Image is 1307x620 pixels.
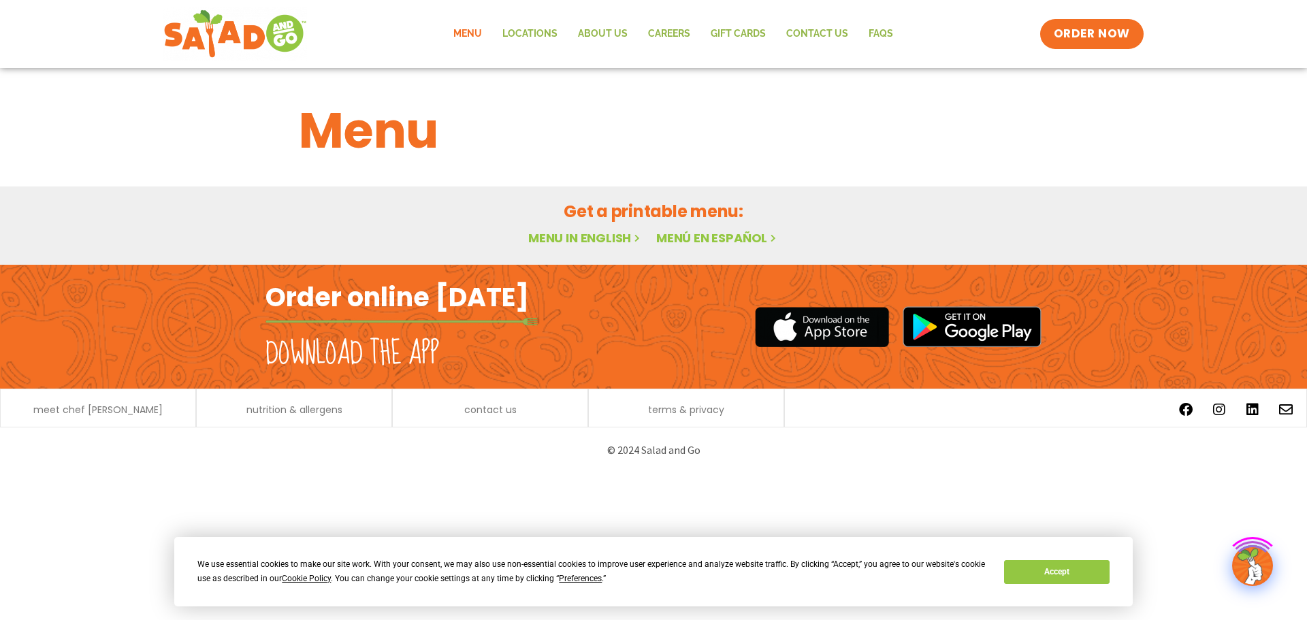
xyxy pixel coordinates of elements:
button: Accept [1004,560,1109,584]
img: appstore [755,305,889,349]
a: Menú en español [656,229,779,246]
a: meet chef [PERSON_NAME] [33,405,163,414]
a: contact us [464,405,517,414]
span: Cookie Policy [282,574,331,583]
h1: Menu [299,94,1008,167]
a: GIFT CARDS [700,18,776,50]
a: Menu in English [528,229,643,246]
div: Cookie Consent Prompt [174,537,1133,606]
span: Preferences [559,574,602,583]
img: fork [265,318,538,325]
img: google_play [903,306,1042,347]
a: Contact Us [776,18,858,50]
a: Menu [443,18,492,50]
p: © 2024 Salad and Go [272,441,1035,459]
h2: Get a printable menu: [299,199,1008,223]
a: terms & privacy [648,405,724,414]
a: Locations [492,18,568,50]
img: new-SAG-logo-768×292 [163,7,307,61]
span: ORDER NOW [1054,26,1130,42]
a: FAQs [858,18,903,50]
a: nutrition & allergens [246,405,342,414]
a: ORDER NOW [1040,19,1144,49]
a: Careers [638,18,700,50]
h2: Order online [DATE] [265,280,529,314]
nav: Menu [443,18,903,50]
h2: Download the app [265,335,439,373]
a: About Us [568,18,638,50]
div: We use essential cookies to make our site work. With your consent, we may also use non-essential ... [197,557,988,586]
